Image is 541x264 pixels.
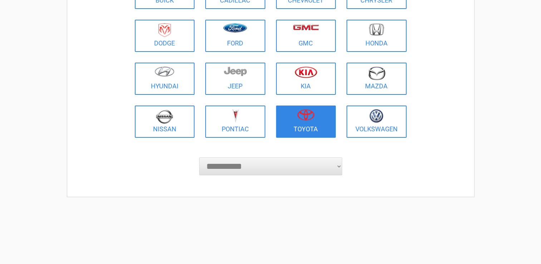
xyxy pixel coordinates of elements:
[135,106,195,138] a: Nissan
[369,23,384,36] img: honda
[135,20,195,52] a: Dodge
[205,106,265,138] a: Pontiac
[205,63,265,95] a: Jeep
[346,63,407,95] a: Mazda
[156,109,173,124] img: nissan
[295,66,317,78] img: kia
[276,106,336,138] a: Toyota
[158,23,171,37] img: dodge
[276,20,336,52] a: GMC
[135,63,195,95] a: Hyundai
[368,66,385,80] img: mazda
[369,109,383,123] img: volkswagen
[224,66,247,76] img: jeep
[346,20,407,52] a: Honda
[293,24,319,30] img: gmc
[223,23,247,33] img: ford
[232,109,239,123] img: pontiac
[154,66,174,77] img: hyundai
[276,63,336,95] a: Kia
[297,109,314,121] img: toyota
[346,106,407,138] a: Volkswagen
[205,20,265,52] a: Ford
